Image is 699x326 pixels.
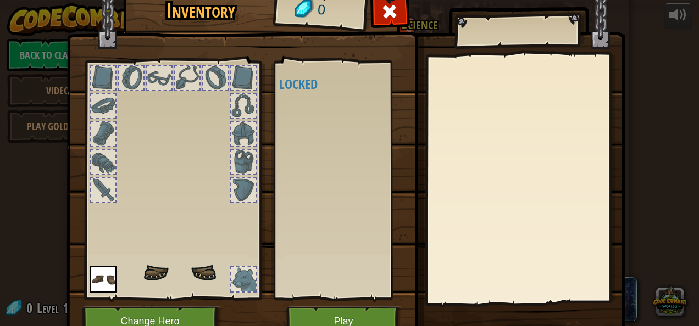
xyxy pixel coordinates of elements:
[118,124,252,284] img: male.png
[279,77,417,91] h4: Locked
[90,266,116,293] img: portrait.png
